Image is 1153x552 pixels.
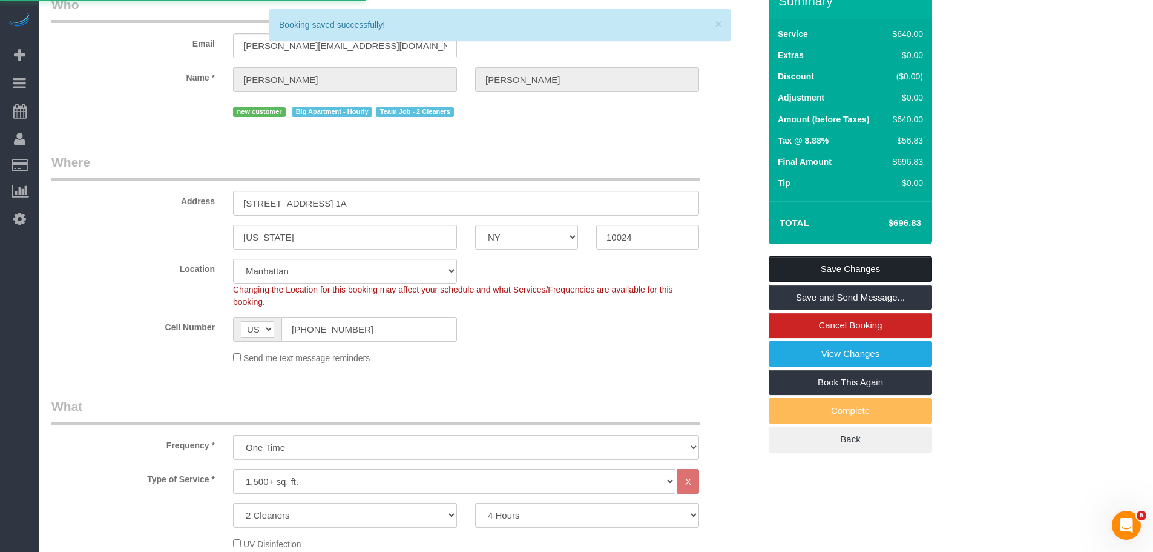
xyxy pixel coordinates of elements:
div: $640.00 [888,28,923,40]
label: Frequency * [42,435,224,451]
input: City [233,225,457,250]
img: Automaid Logo [7,12,31,29]
input: Zip Code [596,225,699,250]
div: ($0.00) [888,70,923,82]
label: Extras [778,49,804,61]
span: Send me text message reminders [243,353,370,363]
div: $0.00 [888,49,923,61]
label: Amount (before Taxes) [778,113,869,125]
label: Cell Number [42,317,224,333]
div: $696.83 [888,156,923,168]
a: Cancel Booking [769,313,932,338]
label: Address [42,191,224,207]
a: Back [769,427,932,452]
span: Big Apartment - Hourly [292,107,372,117]
label: Tip [778,177,790,189]
button: × [715,18,722,30]
a: Save and Send Message... [769,285,932,310]
div: $640.00 [888,113,923,125]
a: View Changes [769,341,932,367]
div: $0.00 [888,177,923,189]
input: Last Name [475,67,699,92]
label: Discount [778,70,814,82]
label: Tax @ 8.88% [778,135,829,147]
label: Type of Service * [42,469,224,485]
input: Email [233,33,457,58]
span: 6 [1137,511,1146,520]
label: Adjustment [778,91,824,104]
input: Cell Number [281,317,457,342]
a: Save Changes [769,256,932,282]
div: $0.00 [888,91,923,104]
label: Name * [42,67,224,84]
div: $56.83 [888,135,923,147]
span: UV Disinfection [243,539,301,549]
a: Book This Again [769,370,932,395]
span: Team Job - 2 Cleaners [376,107,454,117]
h4: $696.83 [852,218,921,228]
span: new customer [233,107,286,117]
legend: Where [51,153,700,181]
legend: What [51,397,700,425]
label: Location [42,259,224,275]
span: Changing the Location for this booking may affect your schedule and what Services/Frequencies are... [233,285,673,307]
div: Booking saved successfully! [279,19,721,31]
label: Service [778,28,808,40]
input: First Name [233,67,457,92]
label: Final Amount [778,156,832,168]
iframe: Intercom live chat [1112,511,1141,540]
label: Email [42,33,224,50]
strong: Total [780,218,809,228]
